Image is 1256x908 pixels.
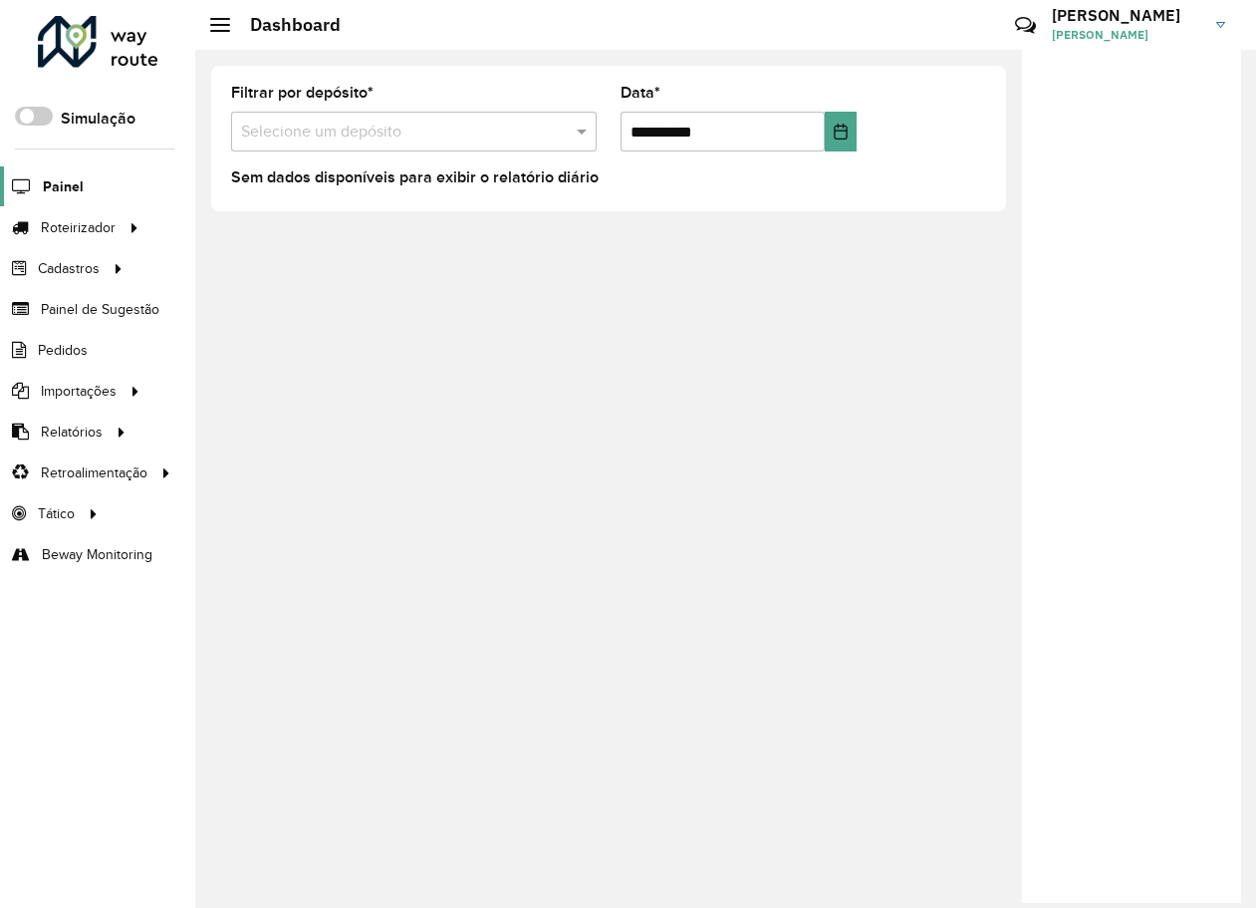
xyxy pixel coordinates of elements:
[231,165,599,189] label: Sem dados disponíveis para exibir o relatório diário
[41,462,147,483] span: Retroalimentação
[38,340,88,361] span: Pedidos
[61,107,135,131] label: Simulação
[41,422,103,443] span: Relatórios
[41,299,159,320] span: Painel de Sugestão
[1052,6,1201,25] h3: [PERSON_NAME]
[41,381,117,402] span: Importações
[231,81,374,105] label: Filtrar por depósito
[41,217,116,238] span: Roteirizador
[42,544,152,565] span: Beway Monitoring
[43,176,84,197] span: Painel
[1004,4,1047,47] a: Contato Rápido
[38,503,75,524] span: Tático
[825,112,857,151] button: Choose Date
[230,14,341,36] h2: Dashboard
[621,81,660,105] label: Data
[1052,26,1201,44] span: [PERSON_NAME]
[38,258,100,279] span: Cadastros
